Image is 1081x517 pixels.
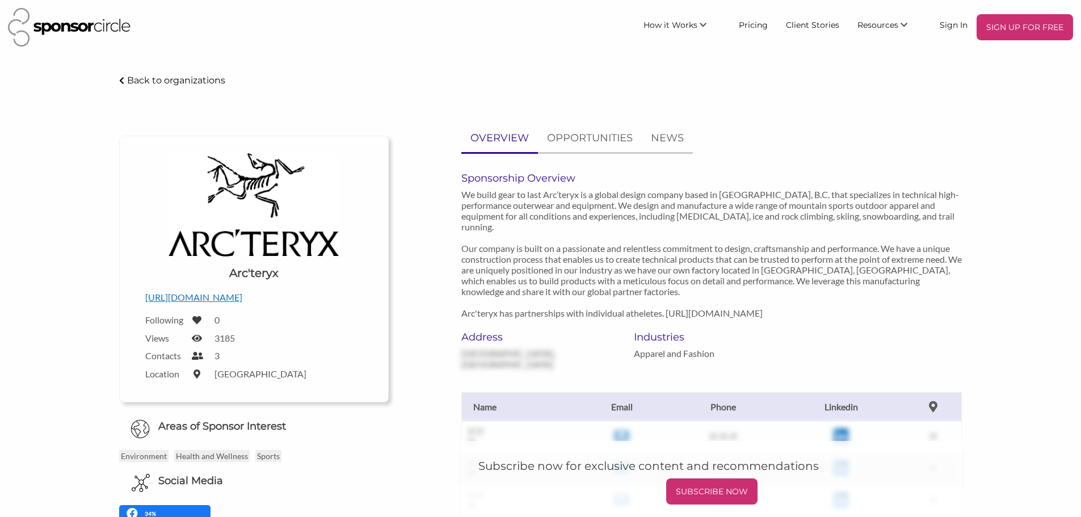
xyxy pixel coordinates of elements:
a: Client Stories [777,14,848,35]
label: [GEOGRAPHIC_DATA] [214,368,306,379]
h6: Sponsorship Overview [461,172,962,184]
a: SUBSCRIBE NOW [478,478,945,505]
p: Environment [119,450,169,462]
img: Social Media Icon [132,474,150,492]
p: We build gear to last Arc’teryx is a global design company based in [GEOGRAPHIC_DATA], B.C. that ... [461,189,962,318]
a: Sign In [931,14,977,35]
img: Logo [169,153,339,257]
th: Phone [668,392,778,421]
h6: Address [461,331,617,343]
label: 3185 [214,333,235,343]
h6: Industries [634,331,789,343]
li: Resources [848,14,931,40]
h6: Social Media [158,474,223,488]
th: Linkedin [777,392,905,421]
p: OPPORTUNITIES [547,130,633,146]
p: Health and Wellness [174,450,250,462]
label: 3 [214,350,220,361]
p: Back to organizations [127,75,225,86]
p: NEWS [651,130,684,146]
p: [URL][DOMAIN_NAME] [145,290,363,305]
span: Resources [857,20,898,30]
p: SUBSCRIBE NOW [671,483,753,500]
h5: Subscribe now for exclusive content and recommendations [478,458,945,474]
p: Sports [255,450,281,462]
img: Sponsor Circle Logo [8,8,131,47]
th: Name [461,392,575,421]
label: Following [145,314,185,325]
p: SIGN UP FOR FREE [981,19,1069,36]
th: Email [575,392,668,421]
h6: Areas of Sponsor Interest [111,419,397,434]
label: Contacts [145,350,185,361]
a: Pricing [730,14,777,35]
p: OVERVIEW [470,130,529,146]
img: Globe Icon [131,419,150,439]
label: Views [145,333,185,343]
h1: Arc'teryx [229,265,279,281]
p: Apparel and Fashion [634,348,789,359]
label: Location [145,368,185,379]
span: How it Works [643,20,697,30]
label: 0 [214,314,220,325]
li: How it Works [634,14,730,40]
